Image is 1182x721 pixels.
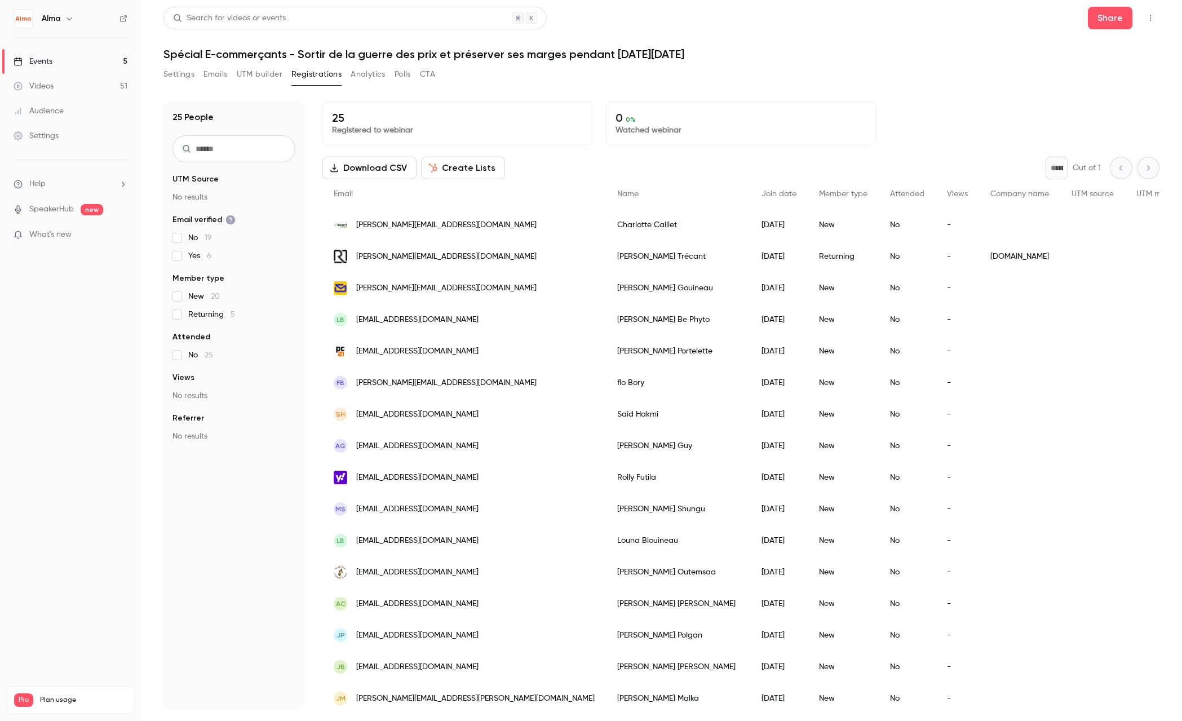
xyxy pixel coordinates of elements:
[356,251,537,263] span: [PERSON_NAME][EMAIL_ADDRESS][DOMAIN_NAME]
[936,493,979,525] div: -
[606,399,750,430] div: Said Hakmi
[231,311,235,319] span: 5
[879,493,936,525] div: No
[606,335,750,367] div: [PERSON_NAME] Portelette
[237,65,282,83] button: UTM builder
[879,335,936,367] div: No
[188,309,235,320] span: Returning
[750,556,808,588] div: [DATE]
[936,304,979,335] div: -
[606,241,750,272] div: [PERSON_NAME] Trécant
[356,219,537,231] span: [PERSON_NAME][EMAIL_ADDRESS][DOMAIN_NAME]
[936,620,979,651] div: -
[334,222,347,228] img: lepont.fr
[14,56,52,67] div: Events
[188,232,212,244] span: No
[750,588,808,620] div: [DATE]
[616,111,866,125] p: 0
[750,399,808,430] div: [DATE]
[356,314,479,326] span: [EMAIL_ADDRESS][DOMAIN_NAME]
[421,157,505,179] button: Create Lists
[879,367,936,399] div: No
[337,378,344,388] span: fB
[332,125,583,136] p: Registered to webinar
[172,214,236,225] span: Email verified
[936,430,979,462] div: -
[606,367,750,399] div: flo Bory
[337,536,344,546] span: LB
[819,190,867,198] span: Member type
[936,367,979,399] div: -
[936,335,979,367] div: -
[750,651,808,683] div: [DATE]
[356,503,479,515] span: [EMAIL_ADDRESS][DOMAIN_NAME]
[29,204,74,215] a: SpeakerHub
[879,241,936,272] div: No
[172,174,219,185] span: UTM Source
[606,620,750,651] div: [PERSON_NAME] Polgan
[337,662,345,672] span: JB
[879,620,936,651] div: No
[808,272,879,304] div: New
[808,304,879,335] div: New
[606,588,750,620] div: [PERSON_NAME] [PERSON_NAME]
[1072,190,1114,198] span: UTM source
[936,399,979,430] div: -
[188,350,213,361] span: No
[879,272,936,304] div: No
[172,273,224,284] span: Member type
[606,651,750,683] div: [PERSON_NAME] [PERSON_NAME]
[42,13,60,24] h6: Alma
[808,462,879,493] div: New
[879,209,936,241] div: No
[808,399,879,430] div: New
[606,683,750,714] div: [PERSON_NAME] Malka
[626,116,636,123] span: 0 %
[879,683,936,714] div: No
[356,440,479,452] span: [EMAIL_ADDRESS][DOMAIN_NAME]
[334,344,347,358] img: pc21.fr
[808,651,879,683] div: New
[1088,7,1132,29] button: Share
[750,335,808,367] div: [DATE]
[750,683,808,714] div: [DATE]
[205,234,212,242] span: 19
[606,525,750,556] div: Louna Blouineau
[750,272,808,304] div: [DATE]
[322,157,417,179] button: Download CSV
[606,209,750,241] div: Charlotte Caillet
[172,110,214,124] h1: 25 People
[808,620,879,651] div: New
[617,190,639,198] span: Name
[356,630,479,642] span: [EMAIL_ADDRESS][DOMAIN_NAME]
[163,65,194,83] button: Settings
[29,229,72,241] span: What's new
[947,190,968,198] span: Views
[936,588,979,620] div: -
[172,174,295,442] section: facet-groups
[936,525,979,556] div: -
[337,630,345,640] span: JP
[163,47,1159,61] h1: Spécial E-commerçants - Sortir de la guerre des prix et préserver ses marges pendant [DATE][DATE]
[808,556,879,588] div: New
[334,565,347,579] img: vanilletsara.com
[808,335,879,367] div: New
[334,471,347,484] img: yahoo.fr
[879,651,936,683] div: No
[29,178,46,190] span: Help
[14,105,64,117] div: Audience
[936,272,979,304] div: -
[188,250,211,262] span: Yes
[750,462,808,493] div: [DATE]
[173,12,286,24] div: Search for videos or events
[616,125,866,136] p: Watched webinar
[334,190,353,198] span: Email
[81,204,103,215] span: new
[356,693,595,705] span: [PERSON_NAME][EMAIL_ADDRESS][PERSON_NAME][DOMAIN_NAME]
[172,192,295,203] p: No results
[936,651,979,683] div: -
[890,190,924,198] span: Attended
[879,430,936,462] div: No
[291,65,342,83] button: Registrations
[351,65,386,83] button: Analytics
